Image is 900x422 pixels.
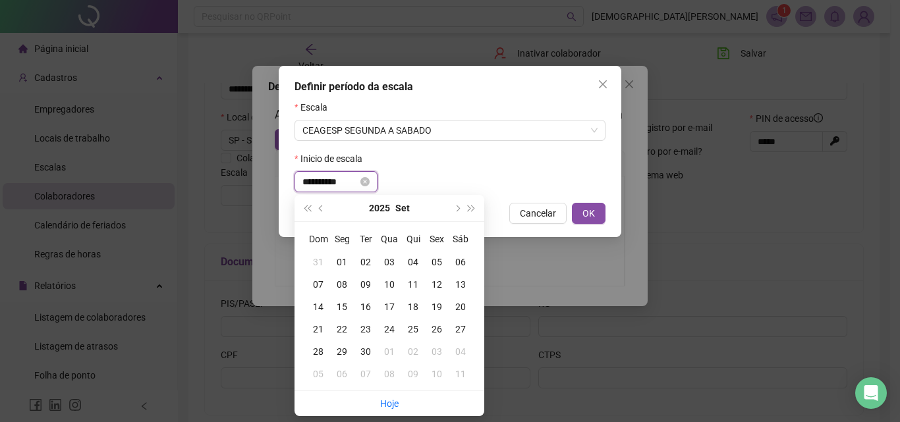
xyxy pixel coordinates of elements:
div: 27 [449,322,472,336]
div: 05 [425,255,449,269]
td: 2025-09-01 [330,251,354,273]
td: 2025-09-17 [378,296,401,318]
td: 2025-10-06 [330,363,354,385]
th: Qua [378,227,401,251]
td: 2025-09-19 [425,296,449,318]
div: 15 [330,300,354,314]
div: 03 [425,344,449,359]
span: close [598,79,608,90]
div: Definir período da escala [295,79,605,95]
div: 08 [330,277,354,292]
div: 07 [306,277,330,292]
button: super-prev-year [300,195,314,221]
td: 2025-09-26 [425,318,449,340]
div: 03 [378,255,401,269]
th: Qui [401,227,425,251]
td: 2025-09-20 [449,296,472,318]
td: 2025-09-21 [306,318,330,340]
td: 2025-09-16 [354,296,378,318]
button: super-next-year [464,195,479,221]
div: 10 [378,277,401,292]
td: 2025-09-29 [330,340,354,363]
td: 2025-10-05 [306,363,330,385]
td: 2025-10-04 [449,340,472,363]
button: prev-year [314,195,329,221]
div: 24 [378,322,401,336]
td: 2025-09-18 [401,296,425,318]
td: 2025-09-05 [425,251,449,273]
td: 2025-10-07 [354,363,378,385]
div: 08 [378,367,401,381]
div: 09 [354,277,378,292]
div: 10 [425,367,449,381]
td: 2025-09-09 [354,273,378,296]
td: 2025-10-11 [449,363,472,385]
td: 2025-10-01 [378,340,401,363]
td: 2025-10-09 [401,363,425,385]
div: 01 [378,344,401,359]
button: next-year [449,195,464,221]
span: close-circle [360,177,370,186]
div: 28 [306,344,330,359]
td: 2025-09-12 [425,273,449,296]
div: 18 [401,300,425,314]
div: 23 [354,322,378,336]
td: 2025-09-08 [330,273,354,296]
div: 19 [425,300,449,314]
td: 2025-09-23 [354,318,378,340]
div: 01 [330,255,354,269]
div: 11 [401,277,425,292]
div: 25 [401,322,425,336]
div: 21 [306,322,330,336]
td: 2025-09-11 [401,273,425,296]
button: OK [572,203,605,224]
td: 2025-09-22 [330,318,354,340]
td: 2025-09-27 [449,318,472,340]
th: Dom [306,227,330,251]
td: 2025-09-03 [378,251,401,273]
span: Cancelar [520,206,556,221]
div: 02 [401,344,425,359]
td: 2025-09-04 [401,251,425,273]
td: 2025-09-06 [449,251,472,273]
th: Seg [330,227,354,251]
a: Hoje [380,398,399,409]
button: Cancelar [509,203,567,224]
td: 2025-09-30 [354,340,378,363]
th: Ter [354,227,378,251]
div: 14 [306,300,330,314]
div: 06 [449,255,472,269]
div: Open Intercom Messenger [855,377,887,409]
button: month panel [395,195,410,221]
td: 2025-10-10 [425,363,449,385]
td: 2025-09-14 [306,296,330,318]
div: 11 [449,367,472,381]
div: 30 [354,344,378,359]
div: 13 [449,277,472,292]
div: 12 [425,277,449,292]
div: 22 [330,322,354,336]
label: Inicio de escala [295,151,371,166]
div: 04 [449,344,472,359]
td: 2025-08-31 [306,251,330,273]
th: Sáb [449,227,472,251]
td: 2025-10-03 [425,340,449,363]
span: CEAGESP SEGUNDA A SABADO [302,120,598,140]
div: 31 [306,255,330,269]
div: 07 [354,367,378,381]
td: 2025-09-02 [354,251,378,273]
div: 26 [425,322,449,336]
td: 2025-10-08 [378,363,401,385]
div: 16 [354,300,378,314]
td: 2025-09-15 [330,296,354,318]
td: 2025-09-25 [401,318,425,340]
th: Sex [425,227,449,251]
td: 2025-09-10 [378,273,401,296]
td: 2025-10-02 [401,340,425,363]
div: 20 [449,300,472,314]
div: 06 [330,367,354,381]
button: year panel [369,195,390,221]
div: 09 [401,367,425,381]
td: 2025-09-28 [306,340,330,363]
